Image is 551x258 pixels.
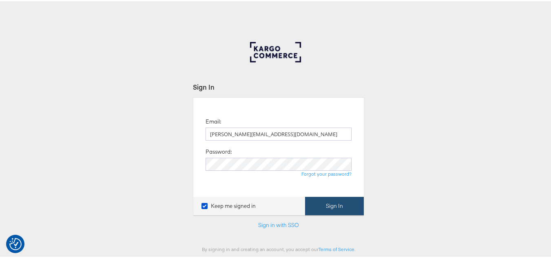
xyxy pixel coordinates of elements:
label: Password: [206,147,232,154]
button: Consent Preferences [9,237,22,249]
label: Keep me signed in [201,201,256,209]
label: Email: [206,117,221,124]
input: Email [206,126,352,139]
div: Sign In [193,81,364,90]
a: Sign in with SSO [258,220,299,227]
img: Revisit consent button [9,237,22,249]
div: By signing in and creating an account, you accept our . [193,245,364,251]
a: Forgot your password? [301,170,352,176]
a: Terms of Service [319,245,354,251]
button: Sign In [305,196,364,214]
